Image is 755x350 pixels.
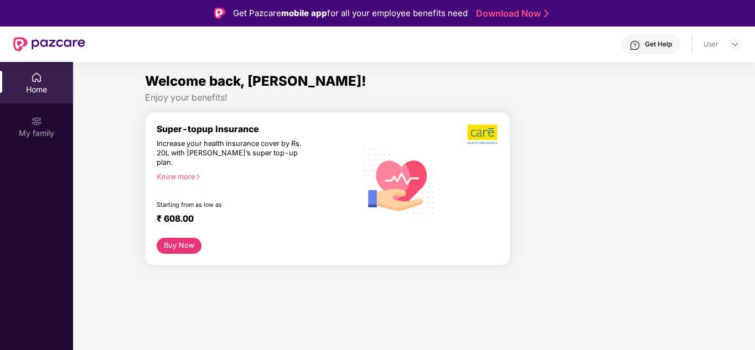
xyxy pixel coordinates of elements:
div: Know more [157,173,350,180]
div: Get Help [645,40,672,49]
div: ₹ 608.00 [157,213,345,227]
div: Increase your health insurance cover by Rs. 20L with [PERSON_NAME]’s super top-up plan. [157,139,308,168]
img: svg+xml;base64,PHN2ZyBpZD0iSGVscC0zMngzMiIgeG1sbnM9Imh0dHA6Ly93d3cudzMub3JnLzIwMDAvc3ZnIiB3aWR0aD... [629,40,640,51]
span: right [195,174,201,180]
img: svg+xml;base64,PHN2ZyB3aWR0aD0iMjAiIGhlaWdodD0iMjAiIHZpZXdCb3g9IjAgMCAyMCAyMCIgZmlsbD0ibm9uZSIgeG... [31,116,42,127]
img: svg+xml;base64,PHN2ZyBpZD0iSG9tZSIgeG1sbnM9Imh0dHA6Ly93d3cudzMub3JnLzIwMDAvc3ZnIiB3aWR0aD0iMjAiIG... [31,72,42,83]
div: Starting from as low as [157,201,309,209]
strong: mobile app [281,8,327,18]
img: svg+xml;base64,PHN2ZyBpZD0iRHJvcGRvd24tMzJ4MzIiIHhtbG5zPSJodHRwOi8vd3d3LnczLm9yZy8yMDAwL3N2ZyIgd2... [731,40,740,49]
div: User [704,40,718,49]
div: Enjoy your benefits! [145,92,683,103]
button: Buy Now [157,238,201,254]
div: Get Pazcare for all your employee benefits need [233,7,468,20]
span: Welcome back, [PERSON_NAME]! [145,73,366,89]
img: b5dec4f62d2307b9de63beb79f102df3.png [467,124,499,145]
img: Stroke [544,8,549,19]
a: Download Now [476,8,545,19]
img: svg+xml;base64,PHN2ZyB4bWxucz0iaHR0cDovL3d3dy53My5vcmcvMjAwMC9zdmciIHhtbG5zOnhsaW5rPSJodHRwOi8vd3... [356,137,442,224]
div: Super-topup Insurance [157,124,356,134]
img: New Pazcare Logo [13,37,85,51]
img: Logo [214,8,225,19]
